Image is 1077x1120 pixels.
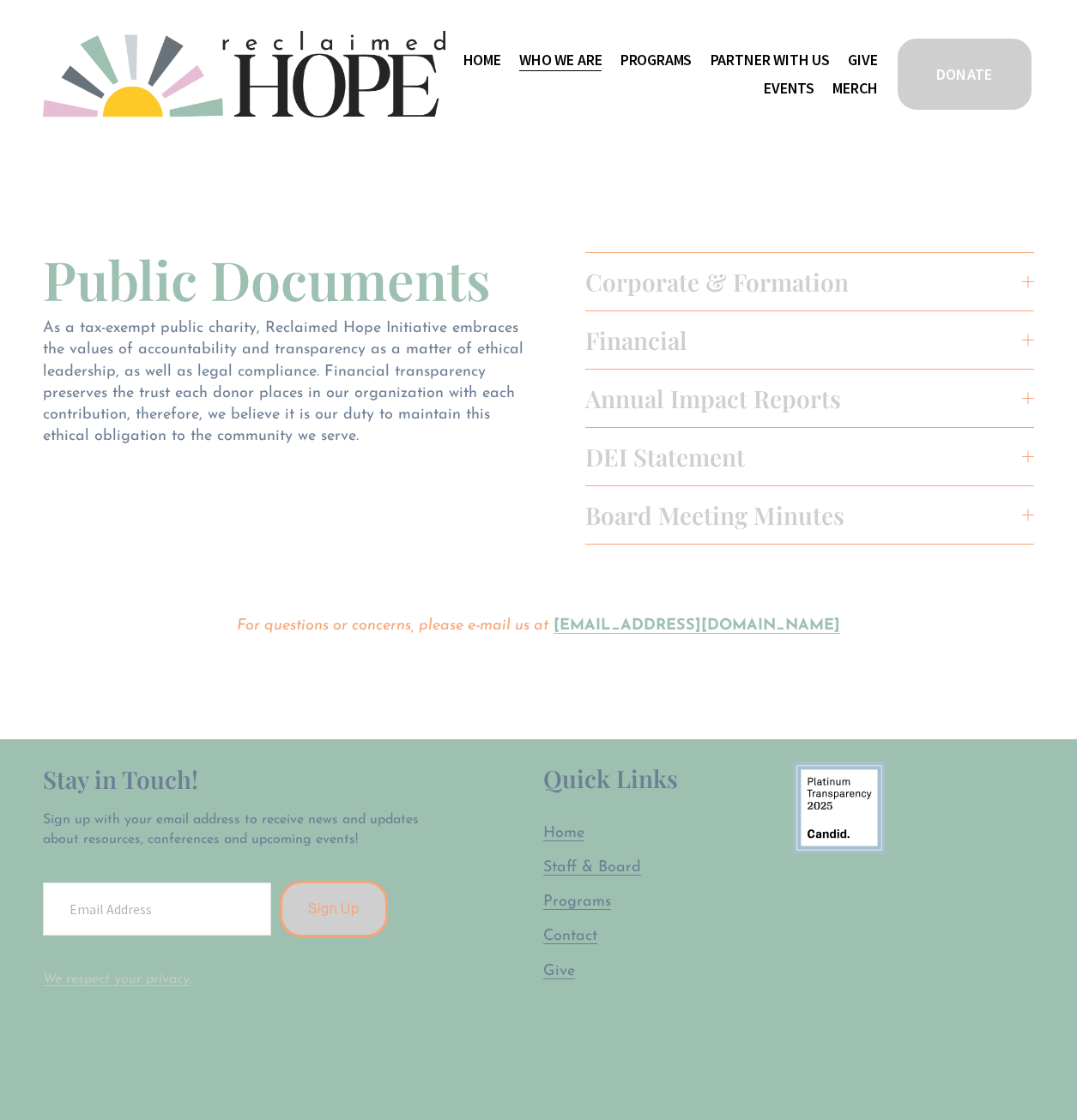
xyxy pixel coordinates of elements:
[543,963,575,979] span: Give
[543,859,641,876] span: Staff & Board
[620,46,693,74] a: folder dropdown
[585,428,1034,485] button: DEI Statement
[308,900,360,917] span: Sign Up
[543,857,641,878] a: Staff & Board
[43,882,271,936] input: Email Address
[620,48,693,73] span: Programs
[793,762,886,854] img: 9878580
[280,881,388,937] button: Sign Up
[43,762,451,798] h2: Stay in Touch!
[543,825,584,841] span: Home
[711,48,830,73] span: Partner With Us
[711,46,830,74] a: folder dropdown
[543,762,678,794] span: Quick Links
[237,617,548,634] em: For questions or concerns, please e-mail us at
[585,486,1034,544] button: Board Meeting Minutes
[43,243,491,315] span: Public Documents
[848,46,877,74] a: Give
[585,370,1034,427] button: Annual Impact Reports
[43,31,445,117] img: Reclaimed Hope Initiative
[585,253,1034,310] button: Corporate & Formation
[463,46,501,74] a: Home
[543,925,597,947] a: Contact
[585,382,1022,414] span: Annual Impact Reports
[585,499,1022,531] span: Board Meeting Minutes
[554,617,840,634] a: [EMAIL_ADDRESS][DOMAIN_NAME]
[543,822,584,844] a: Home
[43,972,192,986] a: We respect your privacy.
[764,75,814,102] a: Events
[585,324,1022,356] span: Financial
[832,75,877,102] a: Merch
[585,266,1022,298] span: Corporate & Formation
[519,48,602,73] span: Who We Are
[543,894,611,910] span: Programs
[43,320,529,444] span: As a tax-exempt public charity, Reclaimed Hope Initiative embraces the values of accountability a...
[895,36,1034,112] a: DONATE
[585,441,1022,473] span: DEI Statement
[543,891,611,912] a: Programs
[585,311,1034,369] button: Financial
[519,46,602,74] a: folder dropdown
[543,960,575,982] a: Give
[543,928,597,944] span: Contact
[43,810,451,849] p: Sign up with your email address to receive news and updates about resources, conferences and upco...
